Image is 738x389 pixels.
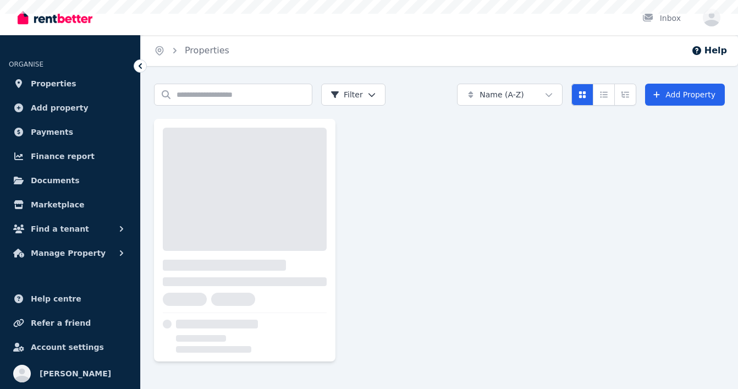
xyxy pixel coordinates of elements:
[31,174,80,187] span: Documents
[457,84,563,106] button: Name (A-Z)
[9,242,131,264] button: Manage Property
[691,44,727,57] button: Help
[31,341,104,354] span: Account settings
[31,101,89,114] span: Add property
[331,89,363,100] span: Filter
[321,84,385,106] button: Filter
[18,9,92,26] img: RentBetter
[9,169,131,191] a: Documents
[40,367,111,380] span: [PERSON_NAME]
[31,150,95,163] span: Finance report
[9,312,131,334] a: Refer a friend
[9,97,131,119] a: Add property
[31,77,76,90] span: Properties
[480,89,524,100] span: Name (A-Z)
[31,222,89,235] span: Find a tenant
[31,316,91,330] span: Refer a friend
[571,84,593,106] button: Card view
[31,125,73,139] span: Payments
[9,73,131,95] a: Properties
[9,61,43,68] span: ORGANISE
[31,292,81,305] span: Help centre
[31,246,106,260] span: Manage Property
[9,145,131,167] a: Finance report
[9,336,131,358] a: Account settings
[9,121,131,143] a: Payments
[593,84,615,106] button: Compact list view
[571,84,636,106] div: View options
[614,84,636,106] button: Expanded list view
[642,13,681,24] div: Inbox
[31,198,84,211] span: Marketplace
[9,218,131,240] button: Find a tenant
[9,288,131,310] a: Help centre
[645,84,725,106] a: Add Property
[141,35,243,66] nav: Breadcrumb
[9,194,131,216] a: Marketplace
[185,45,229,56] a: Properties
